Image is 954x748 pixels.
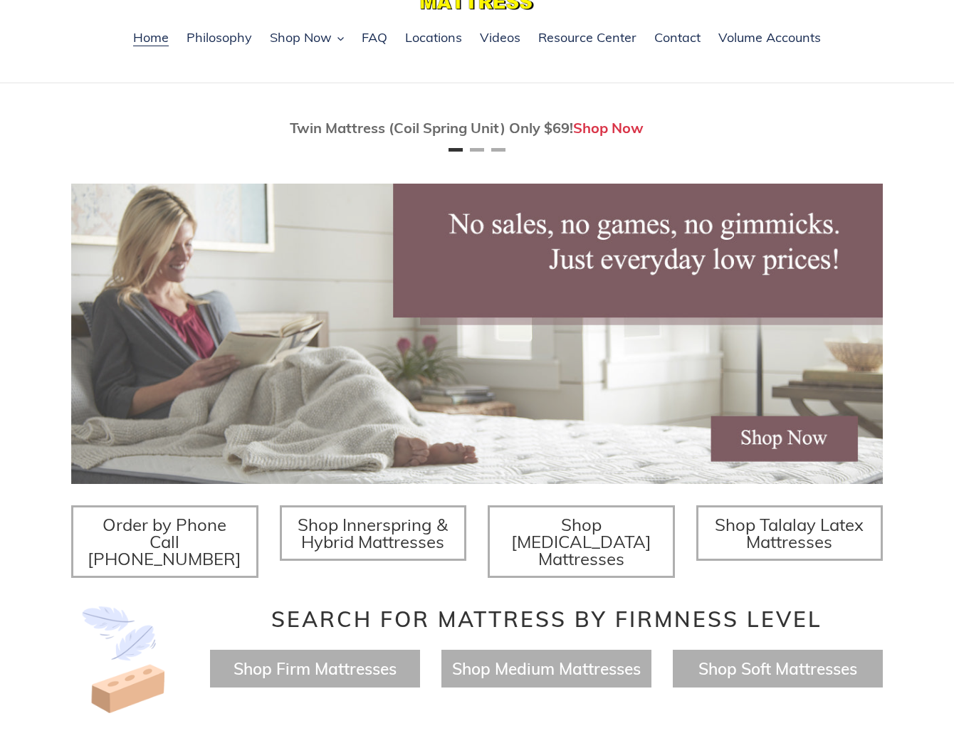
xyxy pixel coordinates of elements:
span: Resource Center [538,29,636,46]
a: Contact [647,28,708,49]
span: Shop Talalay Latex Mattresses [715,514,864,552]
span: Order by Phone Call [PHONE_NUMBER] [88,514,241,569]
span: FAQ [362,29,387,46]
a: Locations [398,28,469,49]
a: Shop Talalay Latex Mattresses [696,505,884,561]
a: Videos [473,28,528,49]
span: Home [133,29,169,46]
a: Order by Phone Call [PHONE_NUMBER] [71,505,258,578]
span: Shop [MEDICAL_DATA] Mattresses [511,514,651,569]
span: Contact [654,29,701,46]
span: Shop Innerspring & Hybrid Mattresses [298,514,448,552]
a: FAQ [355,28,394,49]
img: herobannermay2022-1652879215306_1200x.jpg [71,184,883,484]
span: Twin Mattress (Coil Spring Unit) Only $69! [290,119,573,137]
span: Videos [480,29,520,46]
button: Shop Now [263,28,351,49]
a: Shop Now [573,119,644,137]
span: Locations [405,29,462,46]
a: Shop Innerspring & Hybrid Mattresses [280,505,467,561]
a: Shop Firm Mattresses [234,658,397,679]
a: Shop Soft Mattresses [698,658,857,679]
img: Image-of-brick- and-feather-representing-firm-and-soft-feel [71,606,178,713]
span: Search for Mattress by Firmness Level [271,606,822,633]
span: Volume Accounts [718,29,821,46]
a: Home [126,28,176,49]
button: Page 3 [491,148,505,152]
a: Philosophy [179,28,259,49]
span: Shop Now [270,29,332,46]
span: Philosophy [187,29,252,46]
a: Shop [MEDICAL_DATA] Mattresses [488,505,675,578]
a: Shop Medium Mattresses [452,658,641,679]
a: Volume Accounts [711,28,828,49]
button: Page 1 [449,148,463,152]
a: Resource Center [531,28,644,49]
button: Page 2 [470,148,484,152]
